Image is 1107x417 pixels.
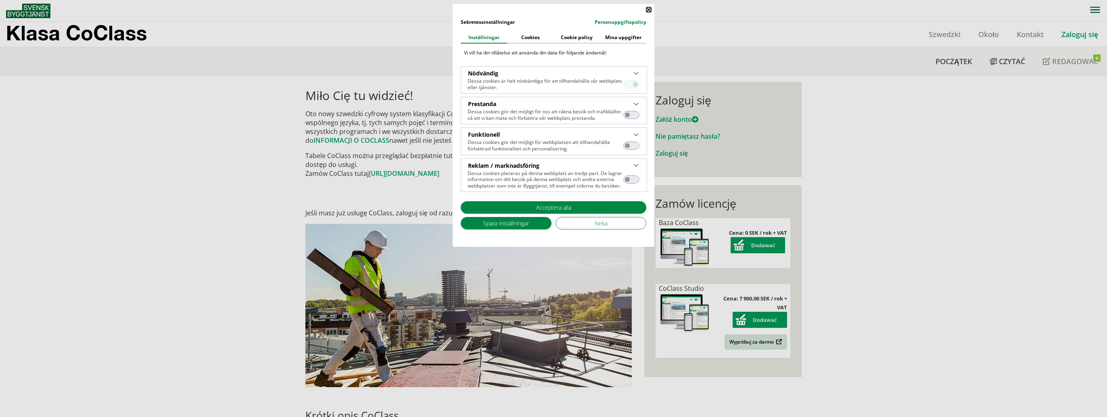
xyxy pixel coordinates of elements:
[461,201,646,214] button: Acceptera alla cookies
[468,99,497,108] button: Prestanda
[461,217,551,229] button: Spara cookie inställningar
[595,219,608,227] span: Neka
[507,33,553,43] button: Cookies
[556,217,646,229] button: Neka alla cookies
[468,78,623,90] p: Dessa cookies är helt nödvändiga för att tillhandahålla vår webbplats eller tjänster.
[468,100,496,108] h3: Prestanda
[461,18,547,26] h2: Sekretessinställningar
[600,33,646,43] button: Mina uppgifter
[623,80,639,88] button: Nödvändig
[483,219,529,227] span: Spara inställningar
[633,130,639,139] button: Se mer om: Funktionell
[468,108,623,121] p: Dessa cookies gör det möjligt för oss att räkna besök och trafikkällor, så att vi kan mäta och fö...
[468,139,623,152] p: Dessa cookies gör det möjligt för webbplatsen att tillhandahålla förbättrad funktionalitet och pe...
[536,203,571,212] span: Acceptera alla
[468,130,500,139] button: Funktionell
[633,161,639,170] button: Se mer om: Reklam / marknadsföring
[468,69,499,78] button: Nödvändig
[468,170,623,189] p: Dessa cookies placeras på denna webbplats av tredje part. De lagrar information om ditt besök på ...
[633,99,639,108] button: Se mer om: Prestanda
[623,142,639,150] button: Funktionell
[623,175,639,183] button: Reklam / marknadsföring
[646,7,651,12] button: Stäng
[468,161,540,170] button: Reklam / marknadsföring
[595,19,646,25] a: Personuppgiftspolicy
[633,69,639,78] button: Se mer om: Nödvändig
[553,33,600,43] button: Cookie policy
[623,111,639,119] button: Prestanda
[461,33,507,43] button: Inställningar
[468,69,498,77] h3: Nödvändig
[461,49,646,56] div: Vi vill ha din tillåtelse att använda din data för följande ändamål:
